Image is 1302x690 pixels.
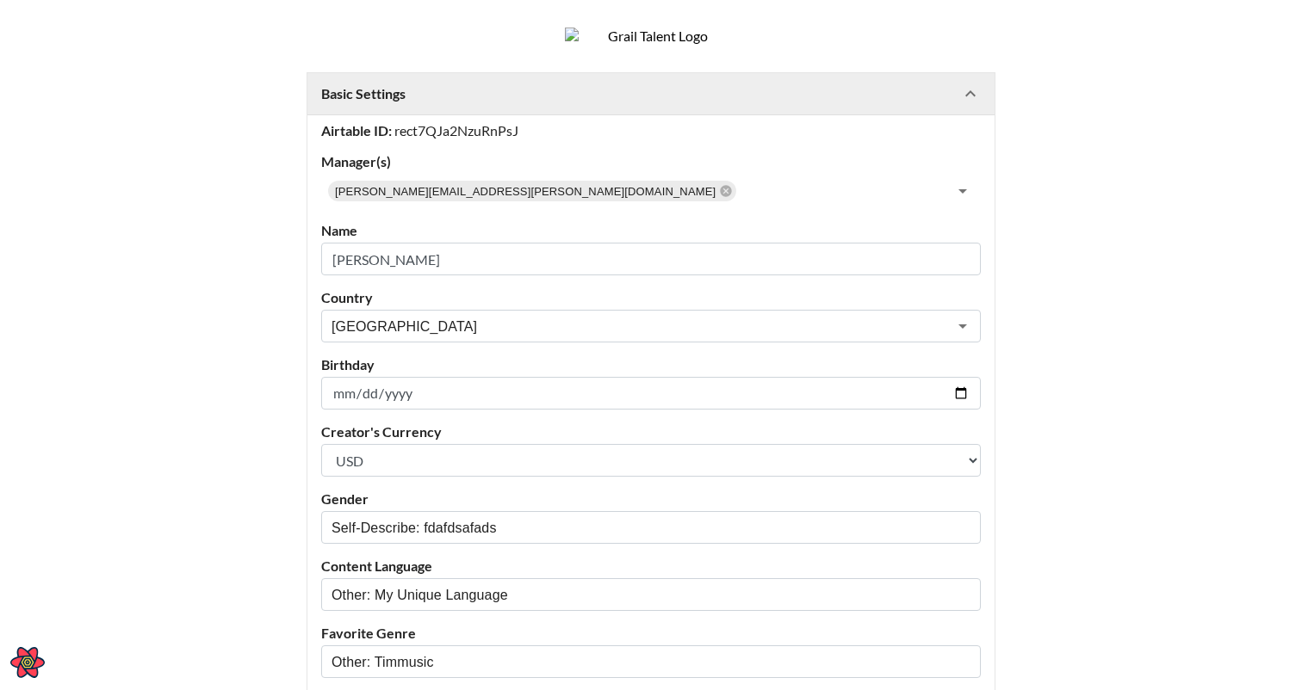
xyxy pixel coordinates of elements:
[321,558,981,575] label: Content Language
[328,181,736,201] div: [PERSON_NAME][EMAIL_ADDRESS][PERSON_NAME][DOMAIN_NAME]
[951,314,975,338] button: Open
[321,222,981,239] label: Name
[321,356,981,373] label: Birthday
[10,645,45,680] button: Open React Query Devtools
[321,490,981,508] label: Gender
[565,28,737,45] img: Grail Talent Logo
[321,122,981,139] div: rect7QJa2NzuRnPsJ
[321,85,406,102] strong: Basic Settings
[321,153,981,170] label: Manager(s)
[307,73,995,114] div: Basic Settings
[321,625,981,642] label: Favorite Genre
[328,182,722,201] span: [PERSON_NAME][EMAIL_ADDRESS][PERSON_NAME][DOMAIN_NAME]
[321,122,392,139] strong: Airtable ID:
[951,179,975,203] button: Open
[321,423,981,440] label: Creator's Currency
[321,289,981,306] label: Country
